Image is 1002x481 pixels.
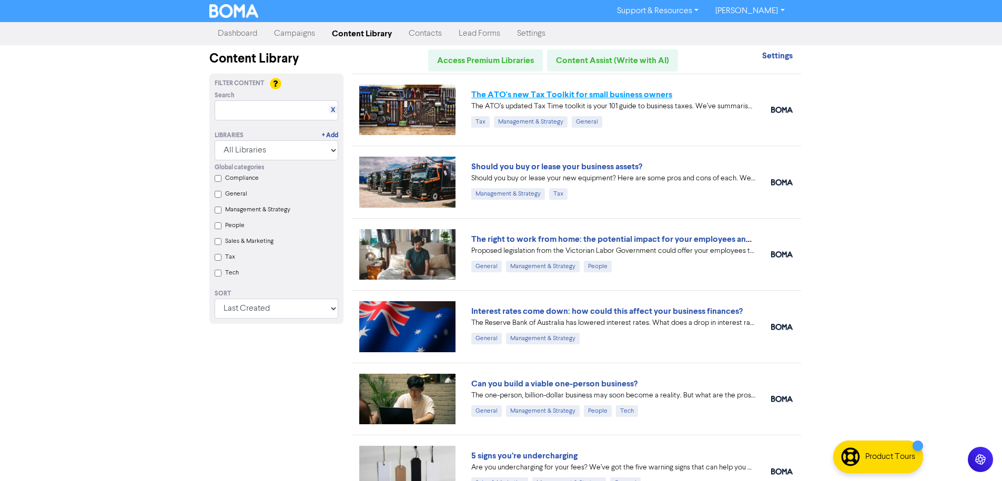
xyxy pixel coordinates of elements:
[771,324,793,330] img: boma
[225,268,239,278] label: Tech
[509,23,554,44] a: Settings
[215,163,338,172] div: Global categories
[572,116,602,128] div: General
[762,52,793,60] a: Settings
[428,49,543,71] a: Access Premium Libraries
[771,251,793,258] img: boma
[616,405,638,417] div: Tech
[471,161,642,172] a: Should you buy or lease your business assets?
[506,405,580,417] div: Management & Strategy
[471,451,578,461] a: 5 signs you’re undercharging
[225,205,290,214] label: Management & Strategy
[949,431,1002,481] iframe: Chat Widget
[771,468,793,475] img: boma_accounting
[471,261,502,272] div: General
[322,131,338,140] a: + Add
[471,318,755,329] div: The Reserve Bank of Australia has lowered interest rates. What does a drop in interest rates mean...
[225,173,259,183] label: Compliance
[471,462,755,473] div: Are you undercharging for your fees? We’ve got the five warning signs that can help you diagnose ...
[471,245,755,257] div: Proposed legislation from the Victorian Labor Government could offer your employees the right to ...
[506,261,580,272] div: Management & Strategy
[225,252,235,262] label: Tax
[771,107,793,113] img: boma
[471,234,785,244] a: The right to work from home: the potential impact for your employees and business
[471,173,755,184] div: Should you buy or lease your new equipment? Here are some pros and cons of each. We also can revi...
[471,405,502,417] div: General
[707,3,793,19] a: [PERSON_NAME]
[584,261,612,272] div: People
[471,188,545,200] div: Management & Strategy
[584,405,612,417] div: People
[400,23,450,44] a: Contacts
[225,237,274,246] label: Sales & Marketing
[450,23,509,44] a: Lead Forms
[209,23,266,44] a: Dashboard
[609,3,707,19] a: Support & Resources
[762,50,793,61] strong: Settings
[266,23,323,44] a: Campaigns
[471,333,502,344] div: General
[215,131,244,140] div: Libraries
[331,106,335,114] a: X
[771,396,793,402] img: boma
[471,101,755,112] div: The ATO’s updated Tax Time toolkit is your 101 guide to business taxes. We’ve summarised the key ...
[225,189,247,199] label: General
[549,188,568,200] div: Tax
[471,378,637,389] a: Can you build a viable one-person business?
[471,306,743,316] a: Interest rates come down: how could this affect your business finances?
[494,116,568,128] div: Management & Strategy
[547,49,678,71] a: Content Assist (Write with AI)
[209,49,343,68] div: Content Library
[506,333,580,344] div: Management & Strategy
[225,221,245,230] label: People
[771,179,793,186] img: boma_accounting
[471,116,490,128] div: Tax
[471,390,755,401] div: The one-person, billion-dollar business may soon become a reality. But what are the pros and cons...
[215,79,338,88] div: Filter Content
[209,4,259,18] img: BOMA Logo
[215,289,338,299] div: Sort
[323,23,400,44] a: Content Library
[215,91,235,100] span: Search
[471,89,672,100] a: The ATO's new Tax Toolkit for small business owners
